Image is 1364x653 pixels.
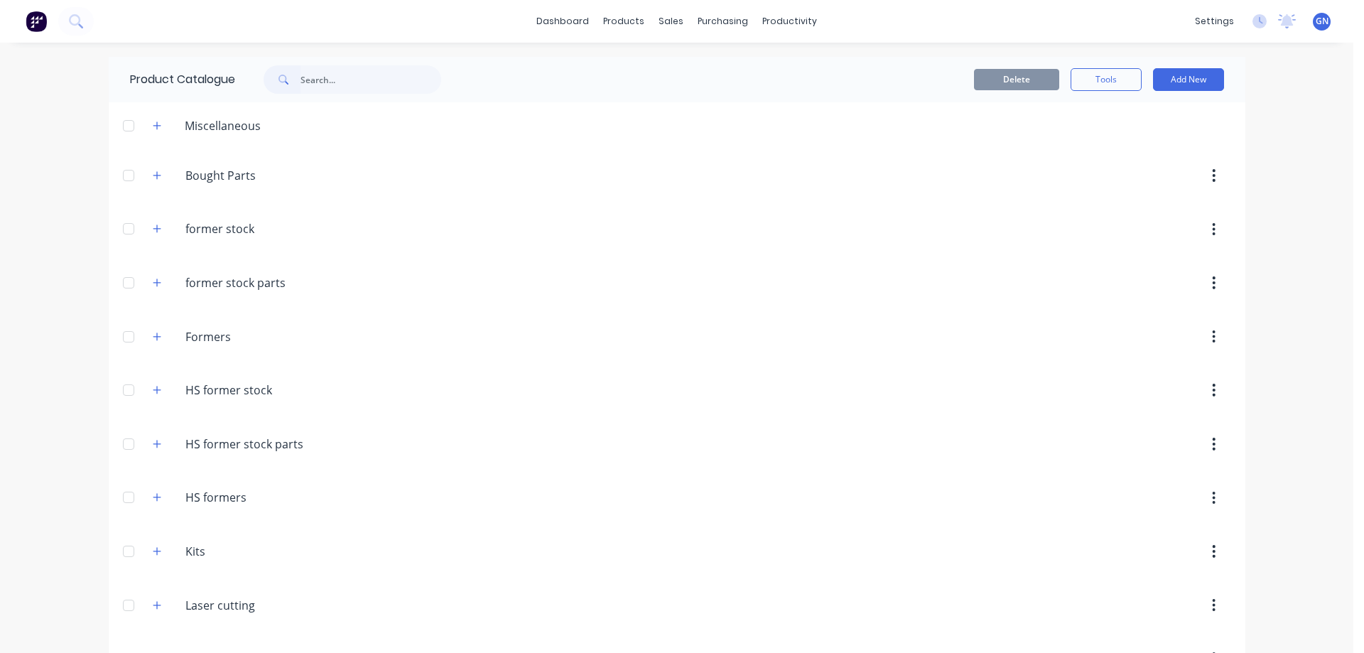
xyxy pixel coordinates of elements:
input: Enter category name [185,489,354,506]
div: productivity [755,11,824,32]
input: Enter category name [185,382,354,399]
div: sales [651,11,691,32]
input: Search... [301,65,441,94]
input: Enter category name [185,167,354,184]
button: Add New [1153,68,1224,91]
div: purchasing [691,11,755,32]
div: Miscellaneous [173,117,272,134]
input: Enter category name [185,220,354,237]
input: Enter category name [185,543,354,560]
button: Tools [1071,68,1142,91]
img: Factory [26,11,47,32]
input: Enter category name [185,274,354,291]
div: products [596,11,651,32]
div: settings [1188,11,1241,32]
input: Enter category name [185,597,354,614]
span: GN [1316,15,1328,28]
div: Product Catalogue [109,57,235,102]
input: Enter category name [185,328,354,345]
button: Delete [974,69,1059,90]
input: Enter category name [185,436,354,453]
a: dashboard [529,11,596,32]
